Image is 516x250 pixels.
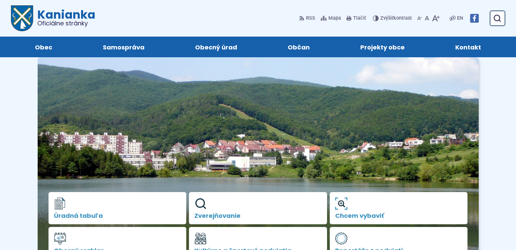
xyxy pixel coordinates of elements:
a: Mapa [319,11,342,25]
span: Obec [35,37,52,57]
a: RSS [299,11,317,25]
a: Obec [16,37,71,57]
span: Oficiálne stránky [37,20,95,26]
span: Mapa [328,14,341,22]
span: kontrast [380,16,412,21]
span: RSS [306,14,315,22]
a: EN [456,14,464,22]
span: Samospráva [103,37,145,57]
button: Zvýšiťkontrast [373,11,413,25]
img: Prejsť na Facebook stránku [470,14,479,23]
span: Projekty obce [360,37,405,57]
span: Tlačiť [353,16,366,21]
a: Projekty obce [342,37,423,57]
a: Zverejňovanie [189,192,327,225]
span: Obecný úrad [195,37,237,57]
button: Nastaviť pôvodnú veľkosť písma [423,11,431,25]
span: Zverejňovanie [194,212,322,219]
a: Úradná tabuľa [49,192,187,225]
span: Chcem vybaviť [335,212,462,219]
span: Kontakt [455,37,481,57]
button: Tlačiť [345,11,367,25]
a: Chcem vybaviť [330,192,468,225]
a: Kontakt [437,37,500,57]
span: Občan [288,37,310,57]
button: Zmenšiť veľkosť písma [416,11,423,25]
img: Prejsť na domovskú stránku [11,5,33,31]
a: Občan [269,37,328,57]
span: EN [457,14,463,22]
button: Zväčšiť veľkosť písma [431,11,441,25]
span: Zvýšiť [380,15,394,21]
span: Úradná tabuľa [54,212,181,219]
a: Logo Kanianka, prejsť na domovskú stránku. [11,5,95,31]
a: Obecný úrad [176,37,255,57]
h1: Kanianka [33,9,95,26]
a: Samospráva [84,37,163,57]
